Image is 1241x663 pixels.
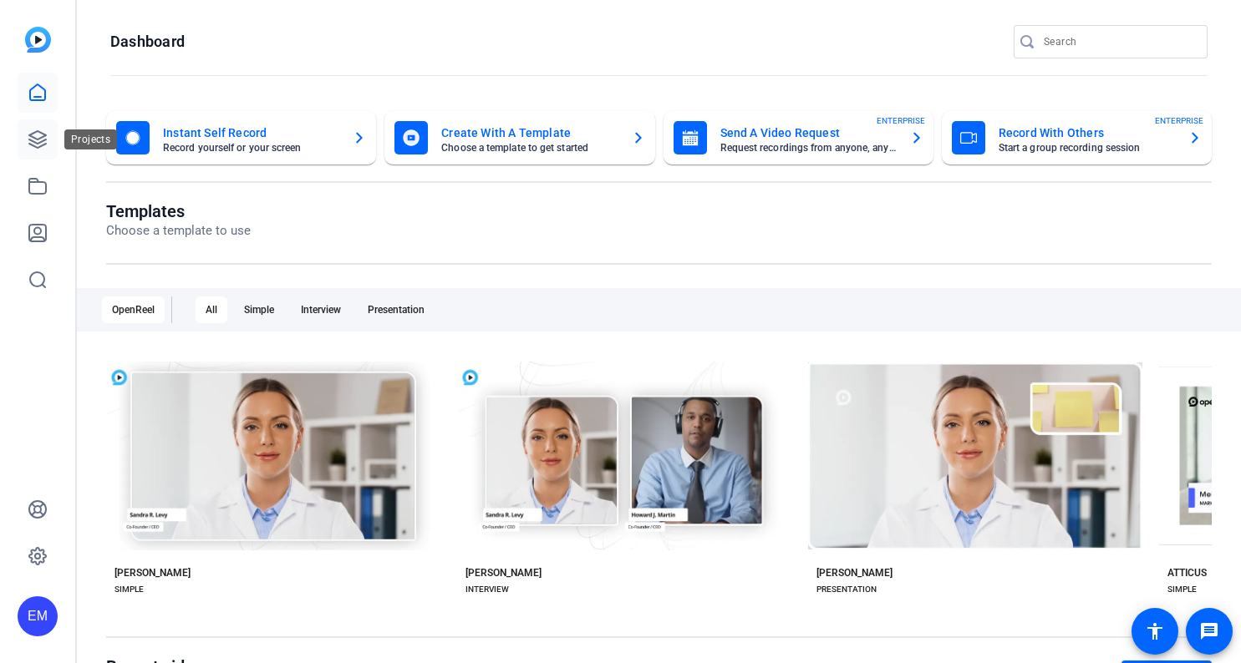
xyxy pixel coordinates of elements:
h1: Dashboard [110,32,185,52]
mat-card-subtitle: Request recordings from anyone, anywhere [720,143,897,153]
span: ENTERPRISE [877,114,925,127]
div: OpenReel [102,296,165,323]
div: INTERVIEW [465,583,509,596]
mat-card-title: Record With Others [999,123,1175,143]
mat-card-subtitle: Choose a template to get started [441,143,618,153]
mat-icon: message [1199,621,1219,641]
mat-card-title: Send A Video Request [720,123,897,143]
mat-icon: accessibility [1145,621,1165,641]
button: Create With A TemplateChoose a template to get started [384,111,654,164]
p: Choose a template to use [106,221,251,240]
div: [PERSON_NAME] [816,566,893,579]
div: [PERSON_NAME] [465,566,542,579]
span: ENTERPRISE [1155,114,1203,127]
div: SIMPLE [114,583,144,596]
h1: Templates [106,201,251,221]
img: blue-gradient.svg [25,27,51,53]
div: Simple [234,296,284,323]
div: PRESENTATION [816,583,877,596]
mat-card-title: Create With A Template [441,123,618,143]
div: All [196,296,227,323]
button: Record With OthersStart a group recording sessionENTERPRISE [942,111,1212,164]
div: SIMPLE [1167,583,1197,596]
mat-card-subtitle: Record yourself or your screen [163,143,339,153]
div: EM [18,596,58,636]
button: Send A Video RequestRequest recordings from anyone, anywhereENTERPRISE [664,111,933,164]
div: Presentation [358,296,435,323]
mat-card-title: Instant Self Record [163,123,339,143]
div: Interview [291,296,351,323]
button: Instant Self RecordRecord yourself or your screen [106,111,376,164]
div: Projects [64,129,117,149]
div: [PERSON_NAME] [114,566,191,579]
div: ATTICUS [1167,566,1207,579]
mat-card-subtitle: Start a group recording session [999,143,1175,153]
input: Search [1044,32,1194,52]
